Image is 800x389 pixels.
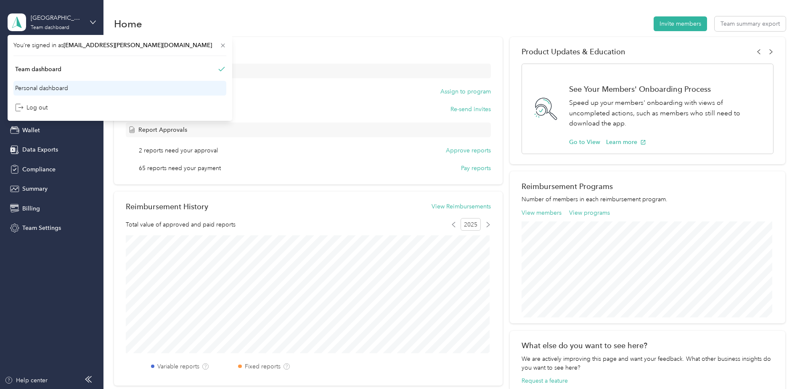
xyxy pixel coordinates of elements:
[606,138,646,147] button: Learn more
[569,85,764,93] h1: See Your Members' Onboarding Process
[569,98,764,129] p: Speed up your members' onboarding with views of uncompleted actions, such as members who still ne...
[139,146,218,155] span: 2 reports need your approval
[114,19,142,28] h1: Home
[31,13,83,22] div: [GEOGRAPHIC_DATA]
[138,125,187,134] span: Report Approvals
[522,47,625,56] span: Product Updates & Education
[5,376,48,385] button: Help center
[753,342,800,389] iframe: Everlance-gr Chat Button Frame
[569,208,610,217] button: View programs
[522,341,774,350] div: What else do you want to see here?
[15,65,61,74] div: Team dashboard
[461,218,481,231] span: 2025
[569,138,600,147] button: Go to View
[22,204,40,213] span: Billing
[64,42,212,49] span: [EMAIL_ADDRESS][PERSON_NAME][DOMAIN_NAME]
[22,145,58,154] span: Data Exports
[126,202,208,211] h2: Reimbursement History
[450,105,491,114] button: Re-send invites
[522,208,562,217] button: View members
[157,362,199,371] label: Variable reports
[446,146,491,155] button: Approve reports
[522,195,774,204] p: Number of members in each reimbursement program.
[22,126,40,135] span: Wallet
[461,164,491,173] button: Pay reports
[126,220,236,229] span: Total value of approved and paid reports
[654,16,707,31] button: Invite members
[245,362,281,371] label: Fixed reports
[15,84,68,93] div: Personal dashboard
[432,202,491,211] button: View Reimbursements
[22,165,56,174] span: Compliance
[522,354,774,372] div: We are actively improving this page and want your feedback. What other business insights do you w...
[126,47,491,56] div: My Tasks
[15,103,48,112] div: Log out
[22,224,61,232] span: Team Settings
[522,376,568,385] button: Request a feature
[139,164,221,173] span: 65 reports need your payment
[440,87,491,96] button: Assign to program
[13,41,226,50] span: You’re signed in as
[31,25,69,30] div: Team dashboard
[22,184,48,193] span: Summary
[522,182,774,191] h2: Reimbursement Programs
[715,16,786,31] button: Team summary export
